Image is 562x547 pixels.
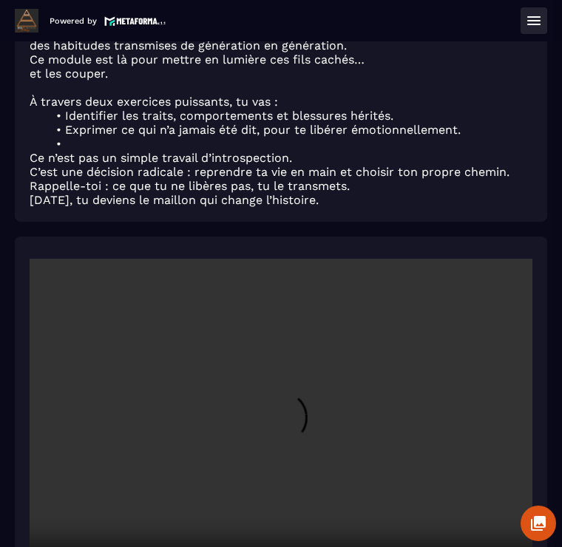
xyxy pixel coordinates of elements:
[50,16,97,26] p: Powered by
[104,15,166,27] img: logo
[30,67,532,81] p: et les couper.
[15,9,38,33] img: logo-branding
[30,52,532,67] p: Ce module est là pour mettre en lumière ces fils cachés…
[30,193,532,207] p: [DATE], tu deviens le maillon qui change l’histoire.
[30,95,532,109] p: À travers deux exercices puissants, tu vas :
[30,151,532,165] p: Ce n’est pas un simple travail d’introspection.
[47,109,532,123] li: Identifier les traits, comportements et blessures hérités.
[30,165,532,179] p: C’est une décision radicale : reprendre ta vie en main et choisir ton propre chemin.
[47,123,532,137] li: Exprimer ce qui n’a jamais été dit, pour te libérer émotionnellement.
[30,38,532,52] p: des habitudes transmises de génération en génération.
[30,179,532,193] p: Rappelle-toi : ce que tu ne libères pas, tu le transmets.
